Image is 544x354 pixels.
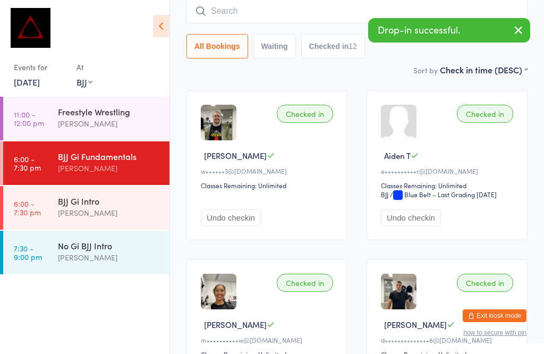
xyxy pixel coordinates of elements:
[14,110,44,127] time: 11:00 - 12:00 pm
[58,251,160,264] div: [PERSON_NAME]
[381,190,388,199] div: BJJ
[58,240,160,251] div: No Gi BJJ Intro
[76,58,92,76] div: At
[201,105,236,140] img: image1724837506.png
[186,34,248,58] button: All Bookings
[463,329,526,336] button: how to secure with pin
[14,199,41,216] time: 6:00 - 7:30 pm
[381,181,516,190] div: Classes Remaining: Unlimited
[390,190,497,199] span: / Blue Belt – Last Grading [DATE]
[381,166,516,175] div: e••••••••••r@[DOMAIN_NAME]
[58,162,160,174] div: [PERSON_NAME]
[413,65,438,75] label: Sort by
[3,186,169,230] a: 6:00 -7:30 pmBJJ Gi Intro[PERSON_NAME]
[348,42,357,50] div: 12
[368,18,530,43] div: Drop-in successful.
[3,141,169,185] a: 6:00 -7:30 pmBJJ Gi Fundamentals[PERSON_NAME]
[301,34,365,58] button: Checked in12
[384,319,447,330] span: [PERSON_NAME]
[204,319,267,330] span: [PERSON_NAME]
[14,155,41,172] time: 6:00 - 7:30 pm
[58,195,160,207] div: BJJ Gi Intro
[58,106,160,117] div: Freestyle Wrestling
[381,209,441,226] button: Undo checkin
[253,34,296,58] button: Waiting
[201,335,336,344] div: m••••••••••w@[DOMAIN_NAME]
[277,274,333,292] div: Checked in
[58,207,160,219] div: [PERSON_NAME]
[14,244,42,261] time: 7:30 - 9:00 pm
[277,105,333,123] div: Checked in
[201,166,336,175] div: w••••••3@[DOMAIN_NAME]
[384,150,411,161] span: Aiden T
[457,274,513,292] div: Checked in
[76,76,92,88] div: BJJ
[381,335,516,344] div: d••••••••••••••8@[DOMAIN_NAME]
[381,274,416,309] img: image1742891409.png
[201,181,336,190] div: Classes Remaining: Unlimited
[14,76,40,88] a: [DATE]
[201,274,236,309] img: image1649928625.png
[440,64,528,75] div: Check in time (DESC)
[201,209,261,226] button: Undo checkin
[3,231,169,274] a: 7:30 -9:00 pmNo Gi BJJ Intro[PERSON_NAME]
[11,8,50,48] img: Dominance MMA Thomastown
[463,309,526,322] button: Exit kiosk mode
[204,150,267,161] span: [PERSON_NAME]
[14,58,66,76] div: Events for
[457,105,513,123] div: Checked in
[58,117,160,130] div: [PERSON_NAME]
[3,97,169,140] a: 11:00 -12:00 pmFreestyle Wrestling[PERSON_NAME]
[58,150,160,162] div: BJJ Gi Fundamentals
